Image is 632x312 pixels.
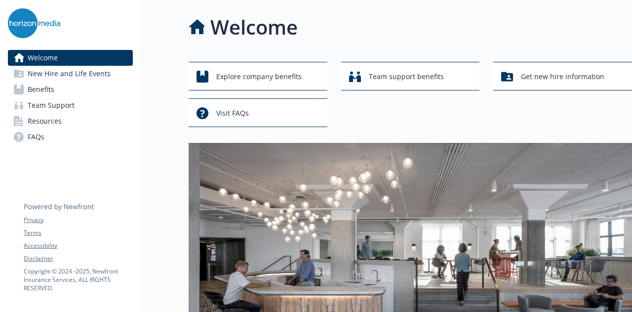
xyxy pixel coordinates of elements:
span: Team Support [28,97,75,113]
a: Welcome [8,50,133,66]
span: New Hire and Life Events [28,66,111,82]
span: Get new hire information [521,67,604,86]
span: Team support benefits [369,67,444,86]
a: FAQs [8,129,133,145]
a: Resources [8,113,133,129]
span: Explore company benefits [216,67,302,86]
a: Privacy [24,216,132,224]
a: Disclaimer [24,254,132,263]
span: Visit FAQs [216,104,249,123]
h1: Welcome [210,12,298,42]
button: Explore company benefits [189,62,327,90]
span: Resources [28,113,62,129]
a: New Hire and Life Events [8,66,133,82]
span: FAQs [28,129,44,145]
p: Copyright © 2024 - 2025 , Newfront Insurance Services, ALL RIGHTS RESERVED [24,267,132,292]
button: Get new hire information [493,62,632,90]
a: Team Support [8,97,133,113]
button: Visit FAQs [189,98,327,127]
a: Terms [24,228,132,237]
a: Accessibility [24,241,132,250]
span: Benefits [28,82,54,97]
span: Welcome [28,50,58,66]
a: Benefits [8,82,133,97]
button: Team support benefits [341,62,480,90]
